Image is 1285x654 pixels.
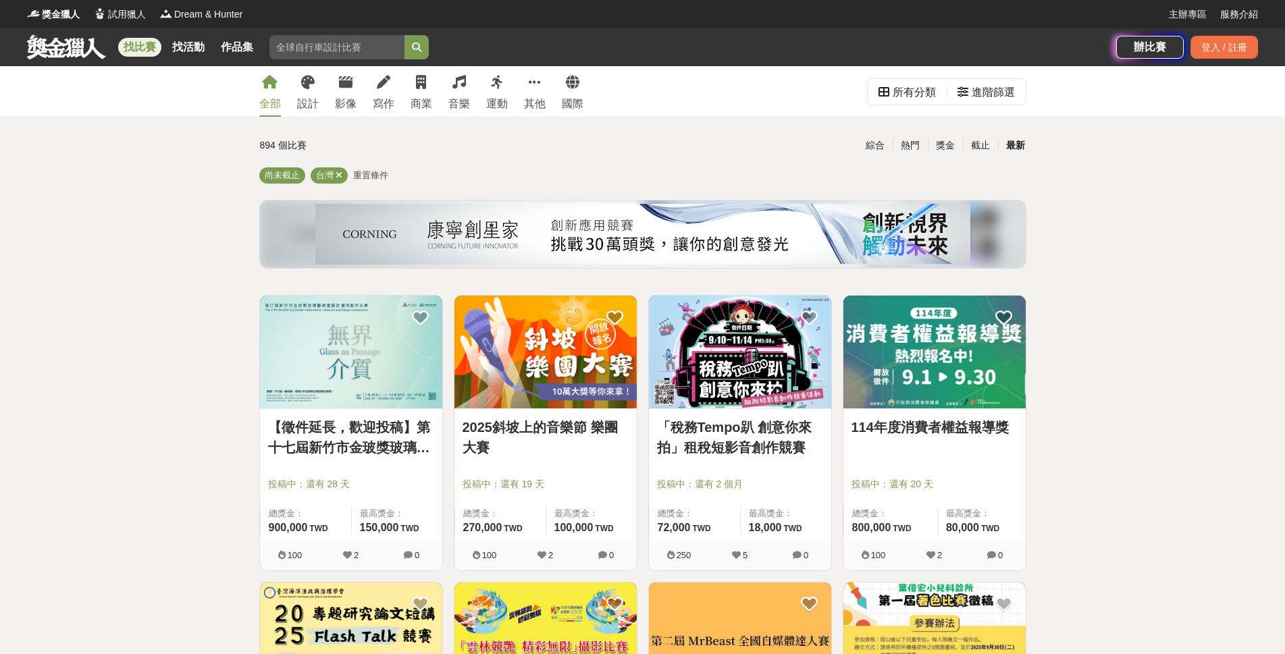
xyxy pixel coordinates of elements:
[259,96,281,112] div: 全部
[486,96,508,112] div: 運動
[309,524,327,533] span: TWD
[649,296,831,408] img: Cover Image
[504,524,522,533] span: TWD
[93,7,146,22] a: Logo試用獵人
[852,507,929,520] span: 總獎金：
[524,66,546,117] a: 其他
[269,507,343,520] span: 總獎金：
[858,134,893,157] div: 綜合
[554,522,594,533] span: 100,000
[524,96,546,112] div: 其他
[1190,36,1258,59] div: 登入 / 註冊
[174,7,242,22] span: Dream & Hunter
[27,7,80,22] a: Logo獎金獵人
[159,7,242,22] a: LogoDream & Hunter
[411,66,432,117] a: 商業
[657,417,823,458] a: 「稅務Tempo趴 創意你來拍」租稅短影音創作競賽
[454,296,637,408] img: Cover Image
[1220,7,1258,22] a: 服務介紹
[804,550,808,560] span: 0
[893,79,936,106] div: 所有分類
[946,507,1018,520] span: 最高獎金：
[981,524,999,533] span: TWD
[167,38,210,57] a: 找活動
[463,477,629,491] span: 投稿中：還有 19 天
[562,96,583,112] div: 國際
[269,522,308,533] span: 900,000
[843,296,1026,408] img: Cover Image
[1169,7,1207,22] a: 主辦專區
[27,7,41,20] img: Logo
[448,96,470,112] div: 音樂
[998,134,1033,157] div: 最新
[893,134,928,157] div: 熱門
[972,79,1015,106] div: 進階篩選
[373,66,394,117] a: 寫作
[360,507,434,520] span: 最高獎金：
[937,550,942,560] span: 2
[260,296,442,409] a: Cover Image
[783,524,802,533] span: TWD
[335,96,357,112] div: 影像
[360,522,399,533] span: 150,000
[454,296,637,409] a: Cover Image
[482,550,497,560] span: 100
[373,96,394,112] div: 寫作
[335,66,357,117] a: 影像
[215,38,259,57] a: 作品集
[749,507,823,520] span: 最高獎金：
[268,417,434,458] a: 【徵件延長，歡迎投稿】第十七屆新竹市金玻獎玻璃藝術暨設計應用創作比賽
[118,38,161,57] a: 找比賽
[963,134,998,157] div: 截止
[658,507,732,520] span: 總獎金：
[411,96,432,112] div: 商業
[108,7,146,22] span: 試用獵人
[42,7,80,22] span: 獎金獵人
[562,66,583,117] a: 國際
[463,417,629,458] a: 2025斜坡上的音樂節 樂團大賽
[159,7,173,20] img: Logo
[354,550,359,560] span: 2
[463,522,502,533] span: 270,000
[893,524,911,533] span: TWD
[265,170,300,180] span: 尚未截止
[657,477,823,491] span: 投稿中：還有 2 個月
[998,550,1003,560] span: 0
[554,507,629,520] span: 最高獎金：
[93,7,107,20] img: Logo
[269,35,404,59] input: 全球自行車設計比賽
[1116,36,1184,59] a: 辦比賽
[928,134,963,157] div: 獎金
[677,550,691,560] span: 250
[595,524,613,533] span: TWD
[609,550,614,560] span: 0
[400,524,419,533] span: TWD
[692,524,710,533] span: TWD
[316,170,334,180] span: 台灣
[297,66,319,117] a: 設計
[749,522,782,533] span: 18,000
[548,550,553,560] span: 2
[851,477,1018,491] span: 投稿中：還有 20 天
[297,96,319,112] div: 設計
[871,550,886,560] span: 100
[288,550,303,560] span: 100
[353,170,388,180] span: 重置條件
[852,522,891,533] span: 800,000
[260,296,442,408] img: Cover Image
[463,507,537,520] span: 總獎金：
[649,296,831,409] a: Cover Image
[268,477,434,491] span: 投稿中：還有 28 天
[851,417,1018,437] a: 114年度消費者權益報導獎
[658,522,691,533] span: 72,000
[743,550,748,560] span: 5
[415,550,419,560] span: 0
[315,204,970,265] img: 450e0687-a965-40c0-abf0-84084e733638.png
[260,134,515,157] div: 894 個比賽
[843,296,1026,409] a: Cover Image
[946,522,979,533] span: 80,000
[486,66,508,117] a: 運動
[448,66,470,117] a: 音樂
[259,66,281,117] a: 全部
